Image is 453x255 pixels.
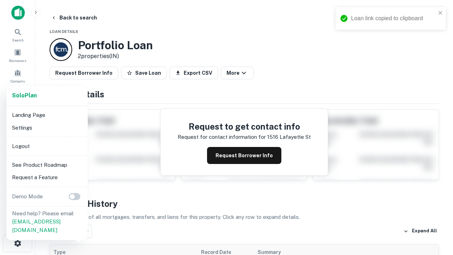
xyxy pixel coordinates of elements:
[9,159,85,171] li: See Product Roadmap
[9,121,85,134] li: Settings
[438,10,443,17] button: close
[418,176,453,210] iframe: Chat Widget
[12,219,61,233] a: [EMAIL_ADDRESS][DOMAIN_NAME]
[9,109,85,121] li: Landing Page
[12,91,37,100] a: SoloPlan
[351,14,436,23] div: Loan link copied to clipboard
[12,209,82,234] p: Need help? Please email
[9,140,85,153] li: Logout
[12,92,37,99] strong: Solo Plan
[9,192,46,201] p: Demo Mode
[9,171,85,184] li: Request a Feature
